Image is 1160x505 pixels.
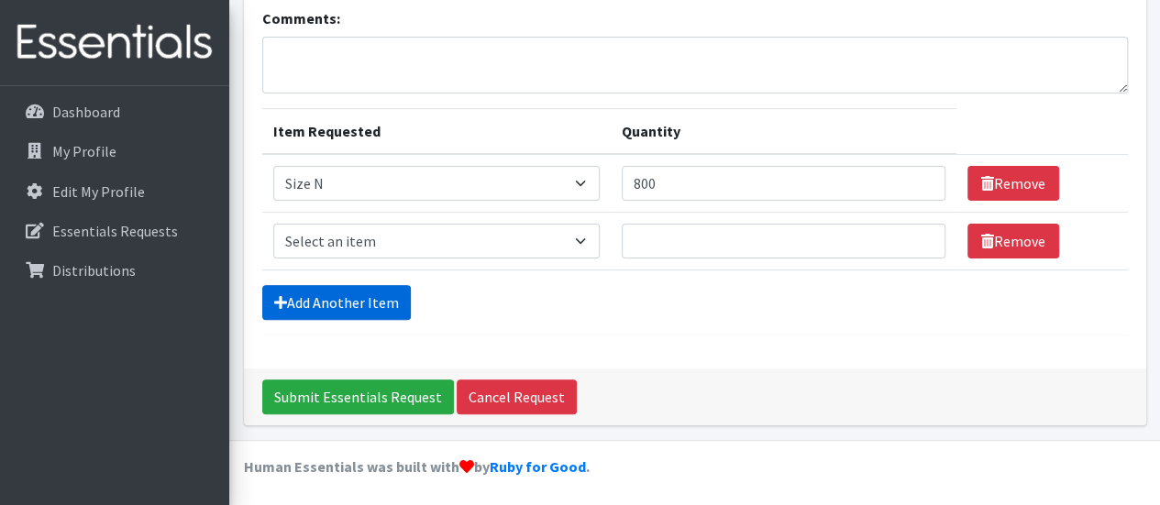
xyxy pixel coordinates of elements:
a: Remove [967,166,1059,201]
img: HumanEssentials [7,12,222,73]
a: Dashboard [7,93,222,130]
a: Ruby for Good [490,457,586,476]
a: Distributions [7,252,222,289]
p: Dashboard [52,103,120,121]
a: Remove [967,224,1059,258]
p: Distributions [52,261,136,280]
a: My Profile [7,133,222,170]
a: Essentials Requests [7,213,222,249]
a: Cancel Request [457,379,577,414]
th: Quantity [611,109,956,155]
input: Submit Essentials Request [262,379,454,414]
th: Item Requested [262,109,611,155]
a: Edit My Profile [7,173,222,210]
p: My Profile [52,142,116,160]
p: Essentials Requests [52,222,178,240]
label: Comments: [262,7,340,29]
strong: Human Essentials was built with by . [244,457,590,476]
p: Edit My Profile [52,182,145,201]
a: Add Another Item [262,285,411,320]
